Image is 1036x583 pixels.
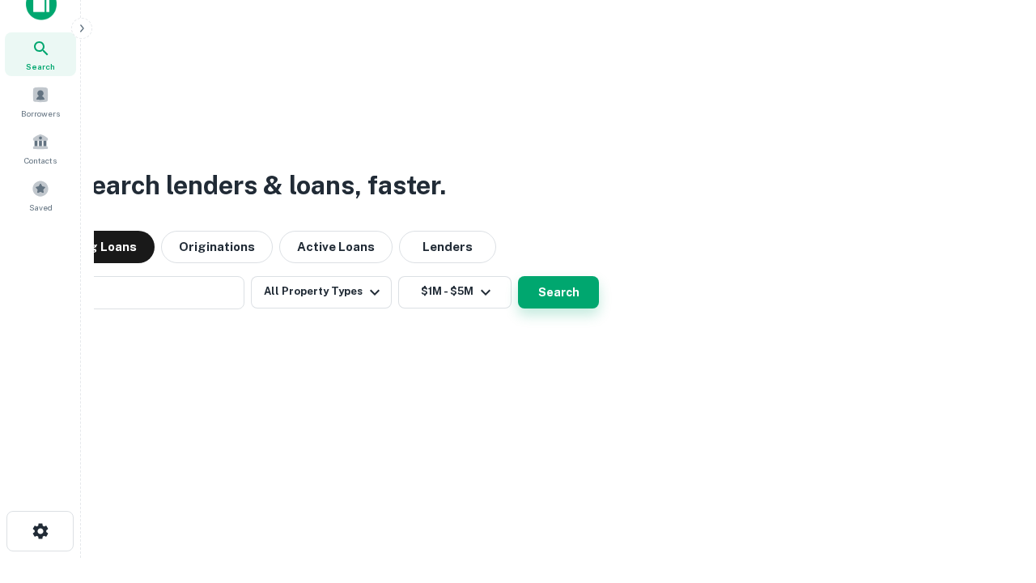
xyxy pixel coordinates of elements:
[29,201,53,214] span: Saved
[518,276,599,309] button: Search
[161,231,273,263] button: Originations
[5,173,76,217] a: Saved
[5,126,76,170] a: Contacts
[26,60,55,73] span: Search
[74,166,446,205] h3: Search lenders & loans, faster.
[21,107,60,120] span: Borrowers
[5,79,76,123] a: Borrowers
[251,276,392,309] button: All Property Types
[398,276,512,309] button: $1M - $5M
[5,32,76,76] a: Search
[399,231,496,263] button: Lenders
[24,154,57,167] span: Contacts
[955,453,1036,531] iframe: Chat Widget
[279,231,393,263] button: Active Loans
